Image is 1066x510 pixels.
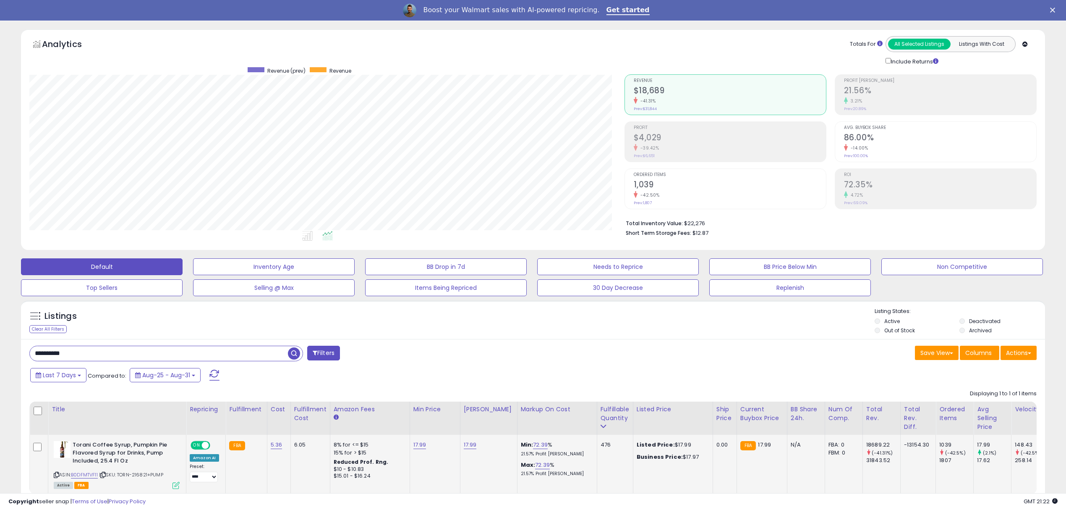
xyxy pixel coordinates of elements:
small: Prev: $31,844 [634,106,657,111]
small: Prev: 20.89% [844,106,866,111]
button: Items Being Repriced [365,279,527,296]
div: Cost [271,405,287,414]
div: Velocity [1015,405,1045,414]
small: -39.42% [638,145,659,151]
span: Compared to: [88,372,126,380]
span: Avg. Buybox Share [844,126,1036,130]
div: Title [52,405,183,414]
small: FBA [740,441,756,450]
span: ON [191,442,202,449]
span: Aug-25 - Aug-31 [142,371,190,379]
span: | SKU: TORN-216821+PUMP [99,471,163,478]
a: 72.39 [533,441,548,449]
div: Total Rev. [866,405,897,423]
div: 31843.52 [866,457,900,464]
div: Markup on Cost [521,405,593,414]
span: Revenue [634,79,826,83]
div: 476 [601,441,627,449]
img: Profile image for Adrian [403,4,416,17]
h5: Listings [44,310,77,322]
p: Listing States: [875,308,1045,315]
div: 1807 [939,457,973,464]
div: 8% for <= $15 [334,441,403,449]
div: Listed Price [637,405,709,414]
div: $15.01 - $16.24 [334,473,403,480]
button: BB Drop in 7d [365,258,527,275]
div: $10 - $10.83 [334,466,403,473]
span: Columns [965,349,992,357]
div: N/A [791,441,818,449]
strong: Copyright [8,497,39,505]
div: BB Share 24h. [791,405,821,423]
span: Ordered Items [634,173,826,177]
span: Revenue (prev) [267,67,306,74]
b: Total Inventory Value: [626,220,683,227]
div: $17.97 [637,453,706,461]
b: Torani Coffee Syrup, Pumpkin Pie Flavored Syrup for Drinks, Pump Included, 25.4 Fl Oz [73,441,175,467]
span: OFF [209,442,222,449]
div: Ordered Items [939,405,970,423]
div: ASIN: [54,441,180,488]
div: Min Price [413,405,457,414]
div: Fulfillment [229,405,263,414]
small: (2.1%) [983,450,997,456]
div: 258.14 [1015,457,1049,464]
a: 17.99 [464,441,477,449]
p: 21.57% Profit [PERSON_NAME] [521,451,590,457]
span: ROI [844,173,1036,177]
div: Clear All Filters [29,325,67,333]
small: Prev: 69.09% [844,200,867,205]
b: Listed Price: [637,441,675,449]
small: -14.00% [848,145,868,151]
div: Repricing [190,405,222,414]
small: (-41.31%) [872,450,893,456]
span: Last 7 Days [43,371,76,379]
div: Fulfillable Quantity [601,405,630,423]
small: 4.72% [848,192,863,198]
small: FBA [229,441,245,450]
span: 2025-09-10 21:22 GMT [1024,497,1058,505]
b: Reduced Prof. Rng. [334,458,389,465]
button: Aug-25 - Aug-31 [130,368,201,382]
li: $22,276 [626,218,1031,228]
div: Close [1050,8,1058,13]
div: FBM: 0 [828,449,856,457]
div: Include Returns [879,56,948,66]
span: Profit [PERSON_NAME] [844,79,1036,83]
div: Ship Price [716,405,733,423]
small: Amazon Fees. [334,414,339,421]
b: Business Price: [637,453,683,461]
div: Preset: [190,464,219,483]
button: BB Price Below Min [709,258,871,275]
div: FBA: 0 [828,441,856,449]
span: All listings currently available for purchase on Amazon [54,482,73,489]
label: Deactivated [969,318,1001,325]
small: Prev: 1,807 [634,200,652,205]
div: 17.62 [977,457,1011,464]
span: $12.87 [692,229,708,237]
h2: 1,039 [634,180,826,191]
label: Out of Stock [884,327,915,334]
small: Prev: 100.00% [844,153,868,158]
div: 15% for > $15 [334,449,403,457]
small: -42.50% [638,192,660,198]
small: -41.31% [638,98,656,104]
div: 17.99 [977,441,1011,449]
small: 3.21% [848,98,862,104]
h5: Analytics [42,38,98,52]
p: 21.57% Profit [PERSON_NAME] [521,471,590,477]
h2: $18,689 [634,86,826,97]
button: All Selected Listings [888,39,951,50]
button: Replenish [709,279,871,296]
button: Columns [960,346,999,360]
button: Selling @ Max [193,279,355,296]
a: 72.39 [535,461,550,469]
div: $17.99 [637,441,706,449]
span: Revenue [329,67,351,74]
div: 148.43 [1015,441,1049,449]
small: (-42.5%) [1021,450,1041,456]
b: Short Term Storage Fees: [626,229,691,237]
a: 17.99 [413,441,426,449]
span: 17.99 [758,441,771,449]
button: Save View [915,346,959,360]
